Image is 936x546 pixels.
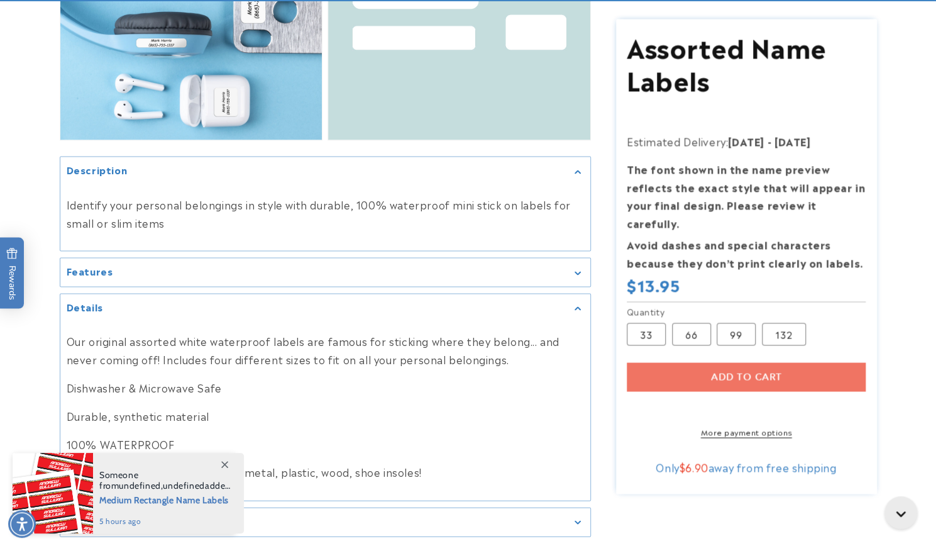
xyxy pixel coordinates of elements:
strong: [DATE] [728,133,764,148]
p: Dishwasher & Microwave Safe [67,378,584,396]
span: 6.90 [685,459,708,474]
strong: - [768,133,772,148]
label: 66 [672,323,711,345]
summary: Details [60,294,590,322]
h2: Features [67,264,113,277]
span: Someone from , added this product to their cart. [99,470,231,491]
div: Accessibility Menu [8,510,36,538]
p: Our original assorted white waterproof labels are famous for sticking where they belong... and ne... [67,331,584,368]
p: Sticks to many surfaces: i.e. glass, metal, plastic, wood, shoe insoles! [67,462,584,481]
span: Medium Rectangle Name Labels [99,491,231,507]
p: Identify your personal belongings in style with durable, 100% waterproof mini stick on labels for... [67,195,584,231]
strong: The font shown in the name preview reflects the exact style that will appear in your final design... [627,161,865,230]
span: undefined [119,480,160,491]
h2: Description [67,163,128,175]
strong: [DATE] [774,133,811,148]
h1: Assorted Name Labels [627,30,866,96]
p: Durable, synthetic material [67,406,584,425]
label: 132 [762,323,806,345]
iframe: Gorgias live chat messenger [878,492,923,533]
label: 33 [627,323,666,345]
summary: Inclusive assortment [60,508,590,536]
summary: Features [60,258,590,286]
label: 99 [717,323,756,345]
div: Only away from free shipping [627,460,866,473]
span: Rewards [6,248,18,300]
span: $13.95 [627,275,680,294]
p: Estimated Delivery: [627,132,866,150]
iframe: Sign Up via Text for Offers [10,445,159,483]
summary: Description [60,157,590,185]
legend: Quantity [627,305,666,318]
a: More payment options [627,426,866,437]
span: $ [680,459,686,474]
span: undefined [163,480,204,491]
strong: Avoid dashes and special characters because they don’t print clearly on labels. [627,237,863,270]
p: 100% WATERPROOF [67,435,584,453]
span: 5 hours ago [99,516,231,527]
h2: Details [67,300,103,313]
